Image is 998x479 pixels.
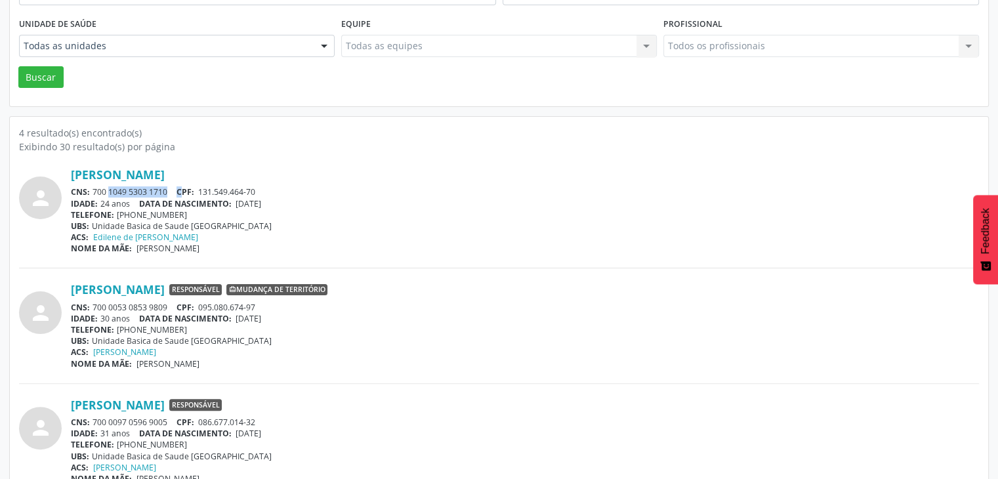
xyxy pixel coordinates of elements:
[71,451,89,462] span: UBS:
[19,140,979,154] div: Exibindo 30 resultado(s) por página
[71,220,89,232] span: UBS:
[71,302,90,313] span: CNS:
[71,324,114,335] span: TELEFONE:
[71,313,979,324] div: 30 anos
[136,358,199,369] span: [PERSON_NAME]
[24,39,308,52] span: Todas as unidades
[71,167,165,182] a: [PERSON_NAME]
[71,335,89,346] span: UBS:
[71,313,98,324] span: IDADE:
[93,346,156,358] a: [PERSON_NAME]
[71,282,165,297] a: [PERSON_NAME]
[71,428,98,439] span: IDADE:
[198,186,255,198] span: 131.549.464-70
[198,417,255,428] span: 086.677.014-32
[169,399,222,411] span: Responsável
[19,14,96,35] label: Unidade de saúde
[71,335,979,346] div: Unidade Basica de Saude [GEOGRAPHIC_DATA]
[71,451,979,462] div: Unidade Basica de Saude [GEOGRAPHIC_DATA]
[139,313,232,324] span: DATA DE NASCIMENTO:
[236,428,261,439] span: [DATE]
[71,302,979,313] div: 700 0053 0853 9809
[71,358,132,369] span: NOME DA MÃE:
[71,186,90,198] span: CNS:
[71,439,979,450] div: [PHONE_NUMBER]
[236,313,261,324] span: [DATE]
[198,302,255,313] span: 095.080.674-97
[177,186,194,198] span: CPF:
[71,198,98,209] span: IDADE:
[71,417,90,428] span: CNS:
[177,417,194,428] span: CPF:
[341,14,371,35] label: Equipe
[71,209,979,220] div: [PHONE_NUMBER]
[71,198,979,209] div: 24 anos
[93,232,198,243] a: Edilene de [PERSON_NAME]
[19,126,979,140] div: 4 resultado(s) encontrado(s)
[226,284,327,296] span: Mudança de território
[93,462,156,473] a: [PERSON_NAME]
[71,346,89,358] span: ACS:
[71,324,979,335] div: [PHONE_NUMBER]
[973,195,998,284] button: Feedback - Mostrar pesquisa
[71,243,132,254] span: NOME DA MÃE:
[71,220,979,232] div: Unidade Basica de Saude [GEOGRAPHIC_DATA]
[71,398,165,412] a: [PERSON_NAME]
[980,208,991,254] span: Feedback
[177,302,194,313] span: CPF:
[18,66,64,89] button: Buscar
[236,198,261,209] span: [DATE]
[71,439,114,450] span: TELEFONE:
[139,428,232,439] span: DATA DE NASCIMENTO:
[71,232,89,243] span: ACS:
[139,198,232,209] span: DATA DE NASCIMENTO:
[71,209,114,220] span: TELEFONE:
[29,416,52,440] i: person
[71,417,979,428] div: 700 0097 0596 9005
[71,428,979,439] div: 31 anos
[136,243,199,254] span: [PERSON_NAME]
[29,301,52,325] i: person
[71,186,979,198] div: 700 1049 5303 1710
[71,462,89,473] span: ACS:
[169,284,222,296] span: Responsável
[663,14,722,35] label: Profissional
[29,186,52,210] i: person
